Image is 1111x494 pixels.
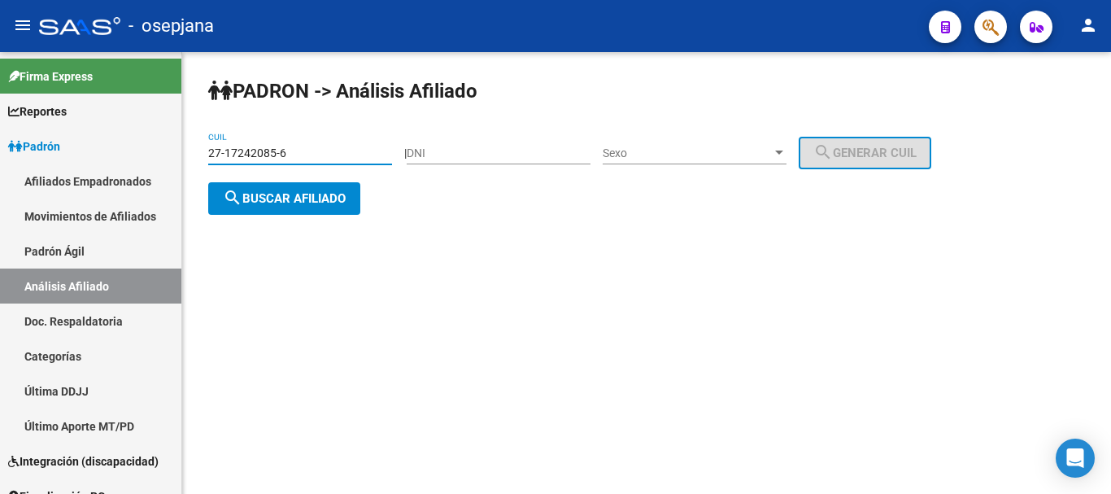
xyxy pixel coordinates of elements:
span: Buscar afiliado [223,191,346,206]
mat-icon: person [1078,15,1098,35]
mat-icon: search [813,142,833,162]
span: Generar CUIL [813,146,917,160]
span: - osepjana [129,8,214,44]
span: Padrón [8,138,60,155]
span: Integración (discapacidad) [8,452,159,470]
div: Open Intercom Messenger [1056,439,1095,478]
span: Firma Express [8,68,93,85]
span: Reportes [8,103,67,120]
mat-icon: search [223,188,242,208]
button: Buscar afiliado [208,182,360,215]
button: Generar CUIL [799,137,931,169]
span: Sexo [603,146,772,160]
mat-icon: menu [13,15,33,35]
div: | [404,146,943,160]
strong: PADRON -> Análisis Afiliado [208,80,477,103]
